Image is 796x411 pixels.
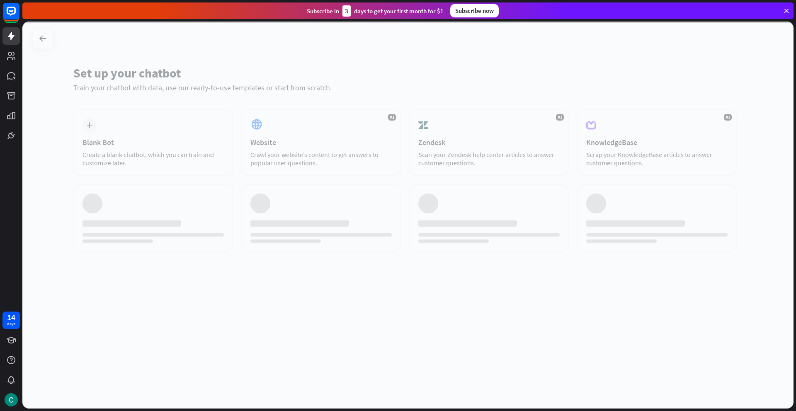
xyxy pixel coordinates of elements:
[2,312,20,329] a: 14 days
[342,5,351,17] div: 3
[450,4,499,17] div: Subscribe now
[307,5,444,17] div: Subscribe in days to get your first month for $1
[7,314,15,321] div: 14
[7,321,15,327] div: days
